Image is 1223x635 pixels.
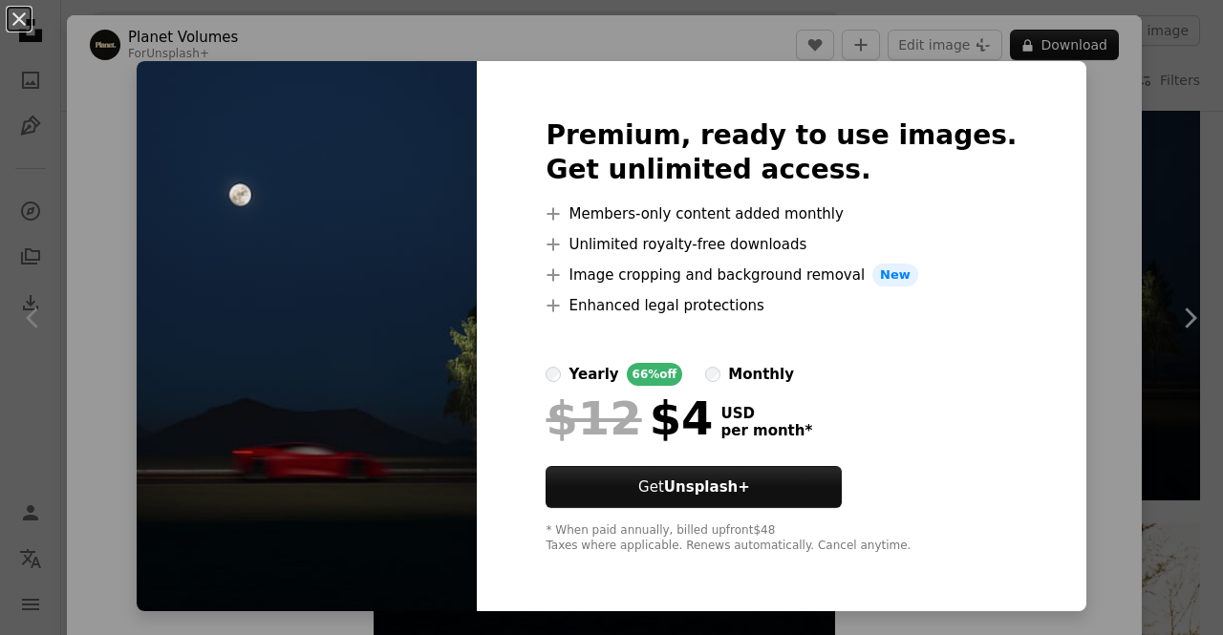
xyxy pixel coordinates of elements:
span: $12 [546,393,641,443]
li: Unlimited royalty-free downloads [546,233,1017,256]
li: Enhanced legal protections [546,294,1017,317]
h2: Premium, ready to use images. Get unlimited access. [546,118,1017,187]
div: * When paid annually, billed upfront $48 Taxes where applicable. Renews automatically. Cancel any... [546,523,1017,554]
span: New [872,264,918,286]
div: 66% off [627,363,683,386]
button: GetUnsplash+ [546,466,842,508]
div: yearly [569,363,618,386]
div: $4 [546,393,713,443]
li: Image cropping and background removal [546,264,1017,286]
span: USD [720,405,812,422]
input: monthly [705,367,720,382]
input: yearly66%off [546,367,561,382]
strong: Unsplash+ [664,478,750,496]
div: monthly [728,363,794,386]
li: Members-only content added monthly [546,202,1017,225]
span: per month * [720,422,812,439]
img: premium_photo-1747141414917-da6d6be952e6 [137,61,477,611]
